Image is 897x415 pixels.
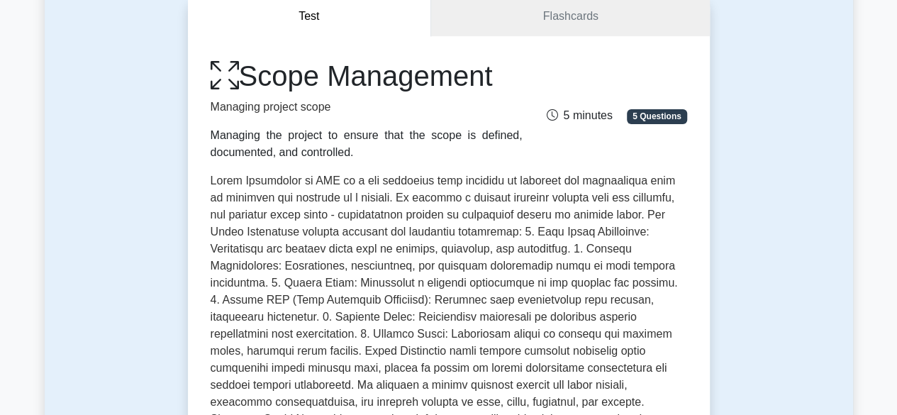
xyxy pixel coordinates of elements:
[627,109,686,123] span: 5 Questions
[211,59,523,93] h1: Scope Management
[211,99,523,116] p: Managing project scope
[211,127,523,161] div: Managing the project to ensure that the scope is defined, documented, and controlled.
[546,109,612,121] span: 5 minutes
